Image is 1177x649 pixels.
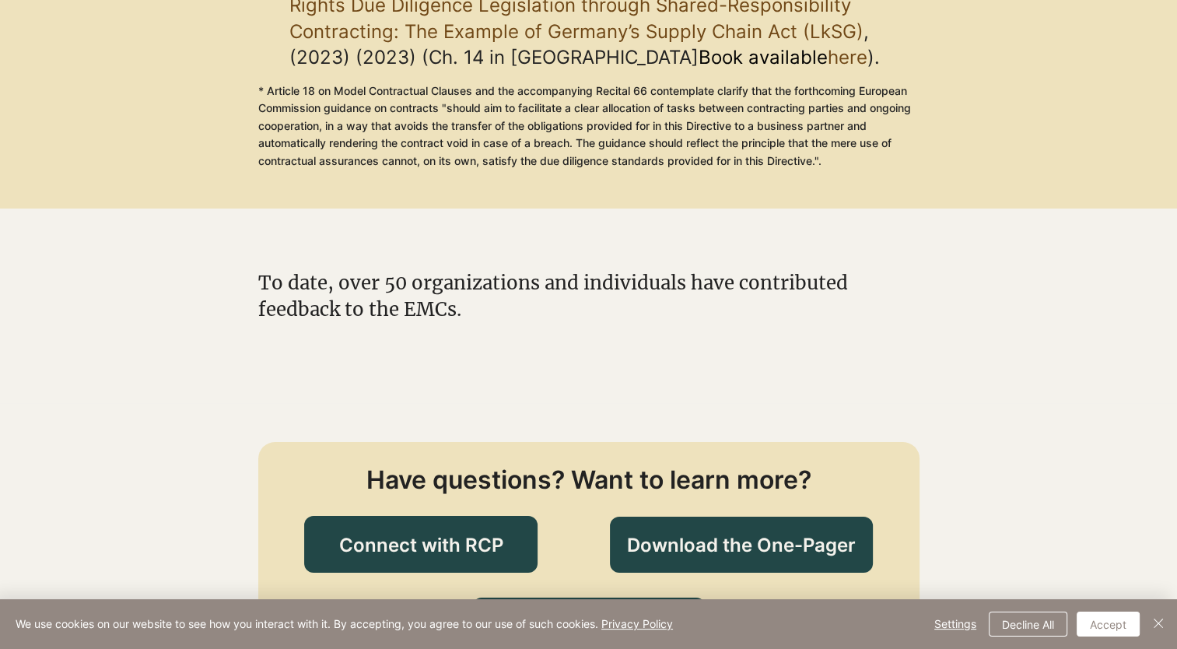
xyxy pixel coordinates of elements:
img: Close [1149,614,1168,633]
a: Book available [699,46,828,68]
span: Have questions? Want to learn more? [366,464,811,494]
span: Download the One-Pager [627,531,856,558]
a: Download the One-Pager [610,517,873,573]
button: Close [1149,612,1168,637]
span: Connect with RCP [339,531,503,558]
span: Settings [934,612,976,636]
button: Decline All [989,612,1067,637]
span: We use cookies on our website to see how you interact with it. By accepting, you agree to our use... [16,617,673,631]
a: Connect with RCP [304,516,538,572]
a: Privacy Policy [601,617,673,630]
a: here [828,46,867,68]
button: Accept [1077,612,1140,637]
span: ). [867,46,880,68]
span: To date, over 50 organizations and individuals have contributed feedback to the EMCs. [257,270,847,321]
p: * Article 18 on Model Contractual Clauses and the accompanying Recital 66 contemplate clarify tha... [257,82,919,170]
